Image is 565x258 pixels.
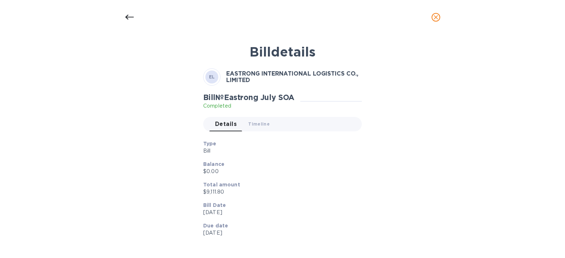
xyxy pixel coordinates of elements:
[203,161,224,167] b: Balance
[427,9,445,26] button: close
[203,223,228,228] b: Due date
[209,74,215,80] b: EL
[203,202,226,208] b: Bill Date
[203,209,356,216] p: [DATE]
[203,229,356,237] p: [DATE]
[203,147,356,155] p: Bill
[250,44,315,60] b: Bill details
[203,188,356,196] p: $9,111.80
[215,119,237,129] span: Details
[203,93,295,102] h2: Bill № Eastrong July SOA
[226,70,358,84] b: EASTRONG INTERNATIONAL LOGISTICS CO., LIMITED
[203,102,295,110] p: Completed
[248,120,270,128] span: Timeline
[203,182,240,187] b: Total amount
[203,168,356,175] p: $0.00
[203,141,217,146] b: Type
